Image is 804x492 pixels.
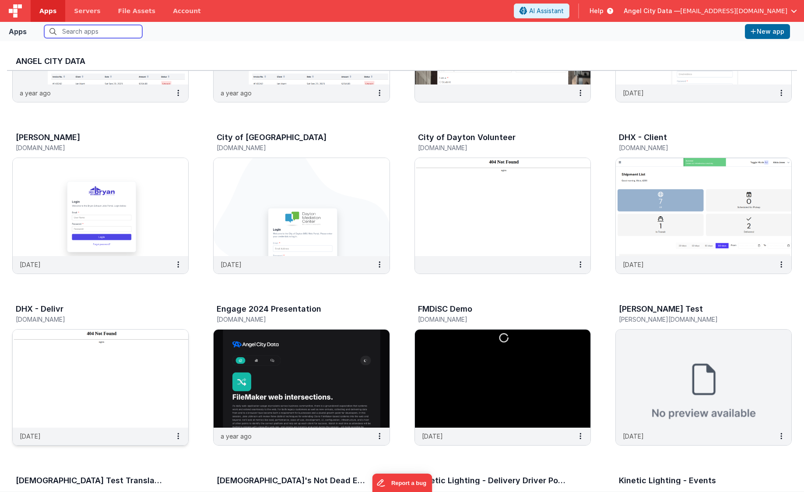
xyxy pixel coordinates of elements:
span: Servers [74,7,100,15]
h3: DHX - Delivr [16,305,63,313]
h3: Angel City Data [16,57,788,66]
p: a year ago [221,432,252,441]
h3: City of [GEOGRAPHIC_DATA] [217,133,327,142]
h5: [DOMAIN_NAME] [418,316,569,323]
button: New app [745,24,790,39]
input: Search apps [44,25,142,38]
h5: [DOMAIN_NAME] [16,316,167,323]
span: [EMAIL_ADDRESS][DOMAIN_NAME] [680,7,787,15]
h3: [DEMOGRAPHIC_DATA] Test Translation Dashboard [16,476,164,485]
h3: [PERSON_NAME] [16,133,80,142]
h5: [DOMAIN_NAME] [619,144,770,151]
div: Apps [9,26,27,37]
span: Help [590,7,604,15]
h5: [DOMAIN_NAME] [217,144,368,151]
iframe: Marker.io feedback button [372,474,432,492]
span: File Assets [118,7,156,15]
h5: [DOMAIN_NAME] [16,144,167,151]
h5: [DOMAIN_NAME] [418,144,569,151]
p: [DATE] [221,260,242,269]
h3: DHX - Client [619,133,667,142]
p: [DATE] [20,260,41,269]
p: [DATE] [20,432,41,441]
span: Angel City Data — [624,7,680,15]
p: [DATE] [623,260,644,269]
p: [DATE] [623,88,644,98]
span: Apps [39,7,56,15]
h3: Kinetic Lighting - Delivery Driver Portal [418,476,566,485]
h5: [DOMAIN_NAME] [217,316,368,323]
h3: FMDiSC Demo [418,305,472,313]
button: Angel City Data — [EMAIL_ADDRESS][DOMAIN_NAME] [624,7,797,15]
h3: [DEMOGRAPHIC_DATA]'s Not Dead Events - Participants Forms & Surveys [217,476,365,485]
h5: [PERSON_NAME][DOMAIN_NAME] [619,316,770,323]
h3: City of Dayton Volunteer [418,133,516,142]
p: [DATE] [422,432,443,441]
span: AI Assistant [529,7,564,15]
h3: Engage 2024 Presentation [217,305,321,313]
p: a year ago [221,88,252,98]
p: [DATE] [623,432,644,441]
h3: [PERSON_NAME] Test [619,305,703,313]
button: AI Assistant [514,4,569,18]
p: a year ago [20,88,51,98]
h3: Kinetic Lighting - Events [619,476,716,485]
